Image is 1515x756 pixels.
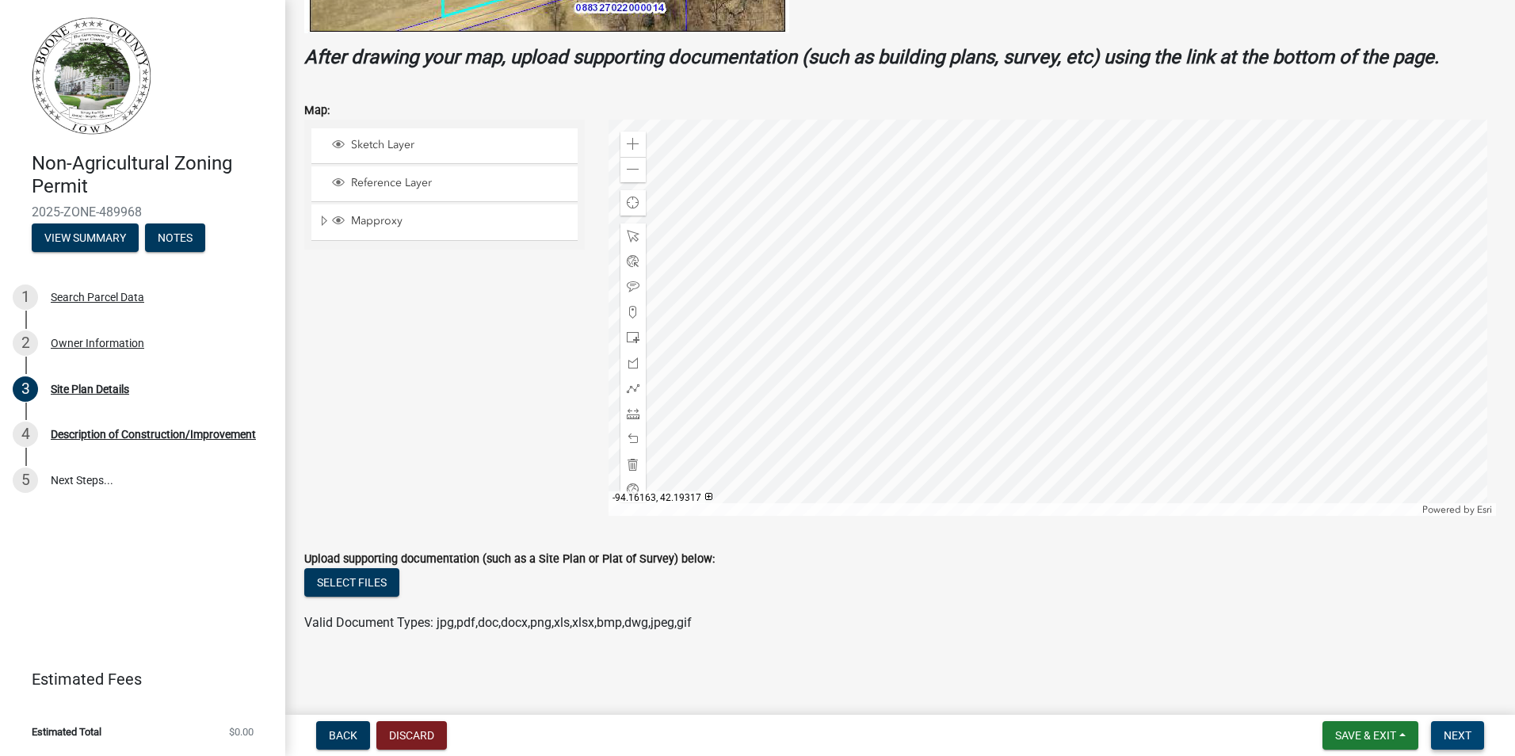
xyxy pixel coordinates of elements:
[51,338,144,349] div: Owner Information
[145,223,205,252] button: Notes
[51,384,129,395] div: Site Plan Details
[1477,504,1492,515] a: Esri
[311,128,578,164] li: Sketch Layer
[318,214,330,231] span: Expand
[13,376,38,402] div: 3
[330,214,572,230] div: Mapproxy
[347,176,572,190] span: Reference Layer
[311,166,578,202] li: Reference Layer
[32,152,273,198] h4: Non-Agricultural Zoning Permit
[1322,721,1418,750] button: Save & Exit
[32,727,101,737] span: Estimated Total
[329,729,357,742] span: Back
[310,124,579,246] ul: Layer List
[347,214,572,228] span: Mapproxy
[1431,721,1484,750] button: Next
[13,330,38,356] div: 2
[32,17,152,136] img: Boone County, Iowa
[347,138,572,152] span: Sketch Layer
[304,105,330,116] label: Map:
[376,721,447,750] button: Discard
[13,663,260,695] a: Estimated Fees
[1444,729,1471,742] span: Next
[304,615,692,630] span: Valid Document Types: jpg,pdf,doc,docx,png,xls,xlsx,bmp,dwg,jpeg,gif
[32,223,139,252] button: View Summary
[51,292,144,303] div: Search Parcel Data
[304,46,1439,68] strong: After drawing your map, upload supporting documentation (such as building plans, survey, etc) usi...
[1418,503,1496,516] div: Powered by
[620,190,646,216] div: Find my location
[51,429,256,440] div: Description of Construction/Improvement
[620,157,646,182] div: Zoom out
[13,468,38,493] div: 5
[304,554,715,565] label: Upload supporting documentation (such as a Site Plan or Plat of Survey) below:
[13,422,38,447] div: 4
[620,132,646,157] div: Zoom in
[32,232,139,245] wm-modal-confirm: Summary
[304,568,399,597] button: Select files
[330,176,572,192] div: Reference Layer
[229,727,254,737] span: $0.00
[145,232,205,245] wm-modal-confirm: Notes
[330,138,572,154] div: Sketch Layer
[311,204,578,241] li: Mapproxy
[32,204,254,220] span: 2025-ZONE-489968
[13,284,38,310] div: 1
[1335,729,1396,742] span: Save & Exit
[316,721,370,750] button: Back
